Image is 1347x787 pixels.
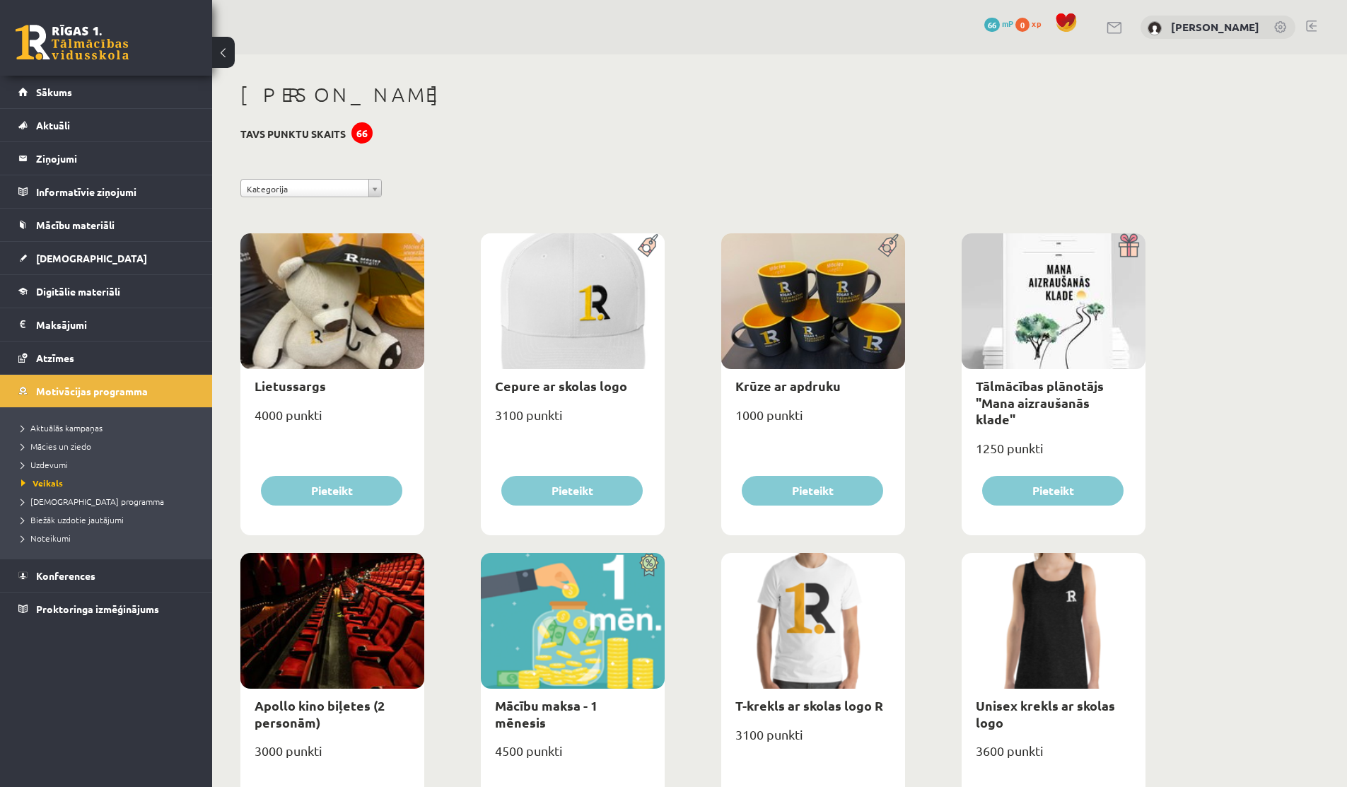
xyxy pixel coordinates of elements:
[721,723,905,758] div: 3100 punkti
[21,495,198,508] a: [DEMOGRAPHIC_DATA] programma
[735,697,883,713] a: T-krekls ar skolas logo R
[247,180,363,198] span: Kategorija
[735,378,841,394] a: Krūze ar apdruku
[36,252,147,264] span: [DEMOGRAPHIC_DATA]
[18,342,194,374] a: Atzīmes
[962,436,1145,472] div: 1250 punkti
[21,422,103,433] span: Aktuālās kampaņas
[21,421,198,434] a: Aktuālās kampaņas
[18,209,194,241] a: Mācību materiāli
[1032,18,1041,29] span: xp
[21,477,198,489] a: Veikals
[495,378,627,394] a: Cepure ar skolas logo
[633,233,665,257] img: Populāra prece
[18,142,194,175] a: Ziņojumi
[21,459,68,470] span: Uzdevumi
[18,559,194,592] a: Konferences
[18,593,194,625] a: Proktoringa izmēģinājums
[495,697,597,730] a: Mācību maksa - 1 mēnesis
[501,476,643,506] button: Pieteikt
[21,458,198,471] a: Uzdevumi
[240,128,346,140] h3: Tavs punktu skaits
[36,385,148,397] span: Motivācijas programma
[481,739,665,774] div: 4500 punkti
[984,18,1013,29] a: 66 mP
[742,476,883,506] button: Pieteikt
[962,739,1145,774] div: 3600 punkti
[18,109,194,141] a: Aktuāli
[36,602,159,615] span: Proktoringa izmēģinājums
[240,403,424,438] div: 4000 punkti
[984,18,1000,32] span: 66
[21,440,198,453] a: Mācies un ziedo
[21,514,124,525] span: Biežāk uzdotie jautājumi
[1002,18,1013,29] span: mP
[36,142,194,175] legend: Ziņojumi
[36,569,95,582] span: Konferences
[21,532,71,544] span: Noteikumi
[18,76,194,108] a: Sākums
[255,378,326,394] a: Lietussargs
[36,308,194,341] legend: Maksājumi
[21,532,198,544] a: Noteikumi
[18,242,194,274] a: [DEMOGRAPHIC_DATA]
[976,697,1115,730] a: Unisex krekls ar skolas logo
[18,175,194,208] a: Informatīvie ziņojumi
[255,697,385,730] a: Apollo kino biļetes (2 personām)
[18,275,194,308] a: Digitālie materiāli
[1114,233,1145,257] img: Dāvana ar pārsteigumu
[1015,18,1048,29] a: 0 xp
[982,476,1124,506] button: Pieteikt
[1015,18,1030,32] span: 0
[873,233,905,257] img: Populāra prece
[21,513,198,526] a: Biežāk uzdotie jautājumi
[261,476,402,506] button: Pieteikt
[21,496,164,507] span: [DEMOGRAPHIC_DATA] programma
[1171,20,1259,34] a: [PERSON_NAME]
[240,179,382,197] a: Kategorija
[481,403,665,438] div: 3100 punkti
[36,285,120,298] span: Digitālie materiāli
[36,119,70,132] span: Aktuāli
[36,175,194,208] legend: Informatīvie ziņojumi
[36,351,74,364] span: Atzīmes
[240,83,1145,107] h1: [PERSON_NAME]
[18,375,194,407] a: Motivācijas programma
[633,553,665,577] img: Atlaide
[976,378,1104,427] a: Tālmācības plānotājs "Mana aizraušanās klade"
[1148,21,1162,35] img: Rebeka Trofimova
[21,477,63,489] span: Veikals
[240,739,424,774] div: 3000 punkti
[18,308,194,341] a: Maksājumi
[721,403,905,438] div: 1000 punkti
[16,25,129,60] a: Rīgas 1. Tālmācības vidusskola
[351,122,373,144] div: 66
[36,218,115,231] span: Mācību materiāli
[36,86,72,98] span: Sākums
[21,441,91,452] span: Mācies un ziedo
